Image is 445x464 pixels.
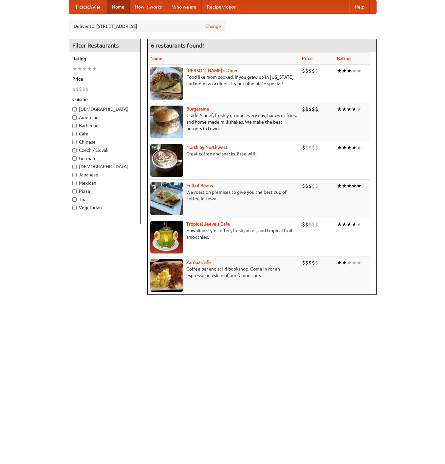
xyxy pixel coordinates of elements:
[150,56,162,61] a: Name
[150,67,183,100] img: sallys.jpg
[150,227,297,240] p: Hawaiian style coffee, fresh juices, and tropical fruit smoothies.
[72,173,77,177] input: Japanese
[342,106,347,113] li: ★
[342,182,347,190] li: ★
[352,106,357,113] li: ★
[308,106,312,113] li: $
[347,221,352,228] li: ★
[305,144,308,151] li: $
[85,86,89,93] li: $
[69,39,140,52] h4: Filter Restaurants
[337,67,342,74] li: ★
[302,106,305,113] li: $
[150,106,183,138] img: burgerama.jpg
[92,65,97,72] li: ★
[302,221,305,228] li: $
[72,204,137,211] label: Vegetarian
[72,156,77,161] input: German
[347,144,352,151] li: ★
[150,182,183,215] img: beans.jpg
[342,259,347,266] li: ★
[72,171,137,178] label: Japanese
[72,147,137,153] label: Czech / Slovak
[337,259,342,266] li: ★
[186,260,211,265] a: Zardoz Cafe
[72,197,77,202] input: Thai
[347,67,352,74] li: ★
[302,67,305,74] li: $
[337,221,342,228] li: ★
[72,206,77,210] input: Vegetarian
[69,0,107,13] a: FoodMe
[107,0,130,13] a: Home
[357,106,362,113] li: ★
[315,182,318,190] li: $
[79,86,82,93] li: $
[72,148,77,152] input: Czech / Slovak
[349,0,370,13] a: Help
[312,67,315,74] li: $
[87,65,92,72] li: ★
[315,221,318,228] li: $
[72,107,77,111] input: [DEMOGRAPHIC_DATA]
[77,65,82,72] li: ★
[342,144,347,151] li: ★
[315,259,318,266] li: $
[150,189,297,202] p: We roast on premises to give you the best cup of coffee in town.
[305,221,308,228] li: $
[76,86,79,93] li: $
[202,0,241,13] a: Recipe videos
[72,139,137,145] label: Chinese
[357,259,362,266] li: ★
[312,182,315,190] li: $
[72,96,137,103] h5: Cuisine
[337,182,342,190] li: ★
[342,221,347,228] li: ★
[150,151,297,157] p: Great coffee and snacks. Free wifi.
[186,68,238,73] a: [PERSON_NAME]'s Diner
[308,182,312,190] li: $
[151,42,204,49] ng-pluralize: 6 restaurants found!
[305,182,308,190] li: $
[72,180,137,186] label: Mexican
[315,67,318,74] li: $
[72,122,137,129] label: Barbecue
[72,86,76,93] li: $
[337,56,351,61] a: Rating
[72,189,77,193] input: Pizza
[186,145,228,150] a: North by Northwest
[305,259,308,266] li: $
[72,106,137,112] label: [DEMOGRAPHIC_DATA]
[72,65,77,72] li: ★
[308,259,312,266] li: $
[337,106,342,113] li: ★
[308,221,312,228] li: $
[357,182,362,190] li: ★
[352,67,357,74] li: ★
[302,182,305,190] li: $
[347,106,352,113] li: ★
[205,23,221,30] a: Change
[315,106,318,113] li: $
[150,144,183,177] img: north.jpg
[72,131,137,137] label: Cafe
[72,165,77,169] input: [DEMOGRAPHIC_DATA]
[352,221,357,228] li: ★
[357,67,362,74] li: ★
[82,65,87,72] li: ★
[352,144,357,151] li: ★
[302,56,313,61] a: Price
[72,114,137,121] label: American
[312,106,315,113] li: $
[186,106,209,111] a: Burgerama
[150,112,297,132] p: Grade A beef, freshly ground every day, hand-cut fries, and home-made milkshakes. We make the bes...
[150,266,297,279] p: Coffee bar and sci-fi bookshop. Come in for an espresso or a slice of our famous pie.
[312,221,315,228] li: $
[312,259,315,266] li: $
[72,55,137,62] h5: Rating
[347,259,352,266] li: ★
